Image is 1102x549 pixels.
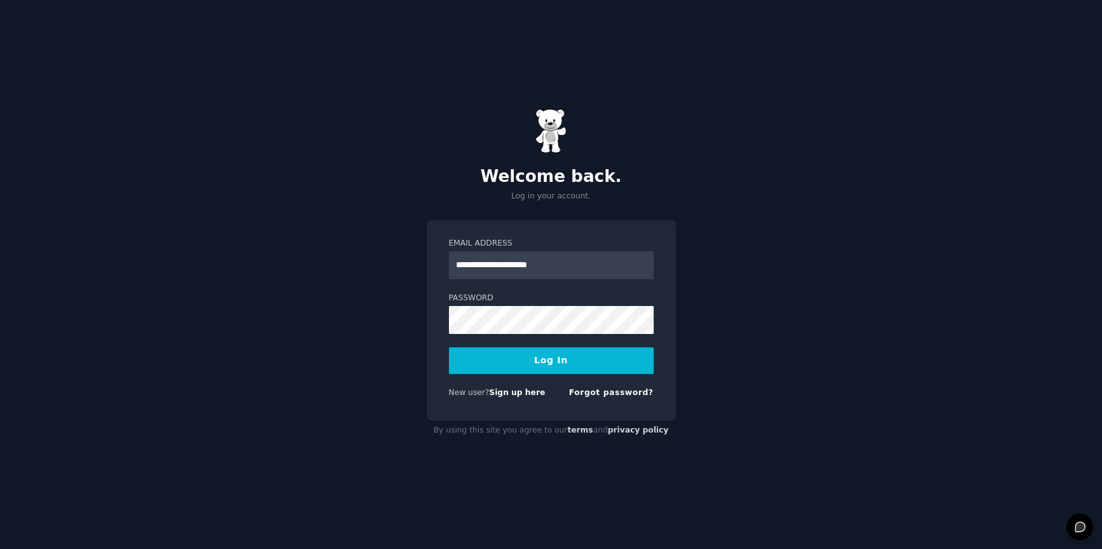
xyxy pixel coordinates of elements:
[427,191,676,202] p: Log in your account.
[449,347,654,374] button: Log In
[535,109,567,153] img: Gummy Bear
[449,388,490,397] span: New user?
[449,238,654,249] label: Email Address
[489,388,545,397] a: Sign up here
[427,167,676,187] h2: Welcome back.
[449,293,654,304] label: Password
[567,426,593,434] a: terms
[608,426,669,434] a: privacy policy
[569,388,654,397] a: Forgot password?
[427,420,676,441] div: By using this site you agree to our and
